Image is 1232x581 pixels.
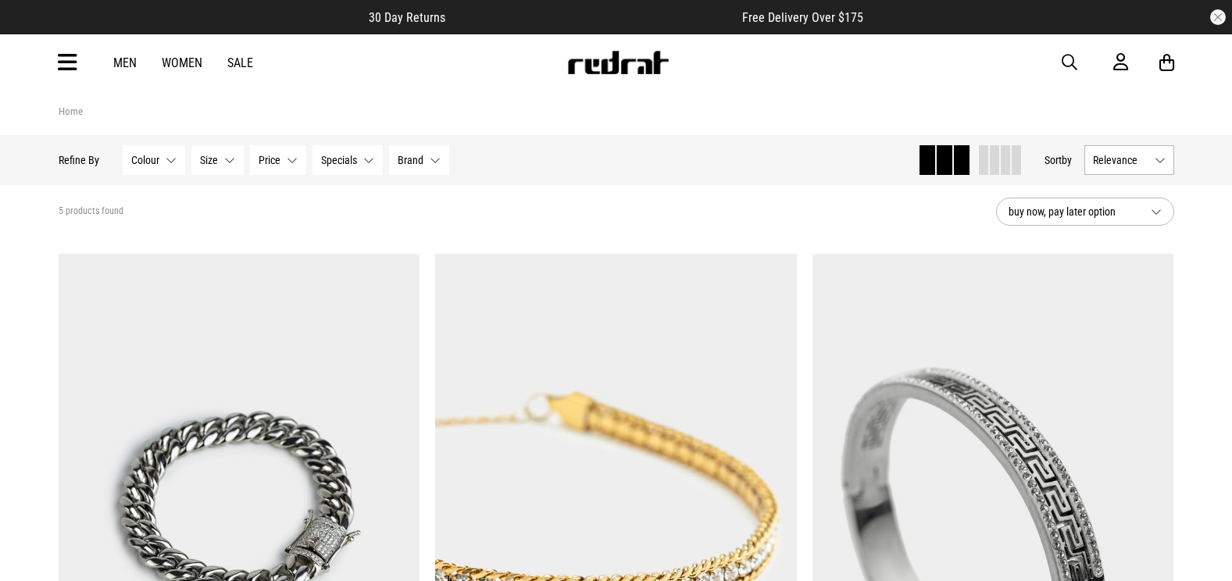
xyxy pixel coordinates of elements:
a: Men [113,55,137,70]
img: Redrat logo [566,51,670,74]
iframe: Customer reviews powered by Trustpilot [477,9,711,25]
span: 5 products found [59,205,123,218]
span: Size [200,154,218,166]
a: Women [162,55,202,70]
a: Home [59,105,83,117]
p: Refine By [59,154,99,166]
span: Price [259,154,280,166]
span: Specials [321,154,357,166]
button: Relevance [1084,145,1174,175]
button: Sortby [1045,151,1072,169]
button: Brand [389,145,449,175]
button: Size [191,145,244,175]
span: Free Delivery Over $175 [742,10,863,25]
button: Specials [312,145,383,175]
button: Price [250,145,306,175]
button: buy now, pay later option [996,198,1174,226]
span: Colour [131,154,159,166]
a: Sale [227,55,253,70]
span: 30 Day Returns [369,10,445,25]
span: Brand [398,154,423,166]
span: buy now, pay later option [1009,202,1138,221]
span: Relevance [1093,154,1148,166]
span: by [1062,154,1072,166]
button: Colour [123,145,185,175]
